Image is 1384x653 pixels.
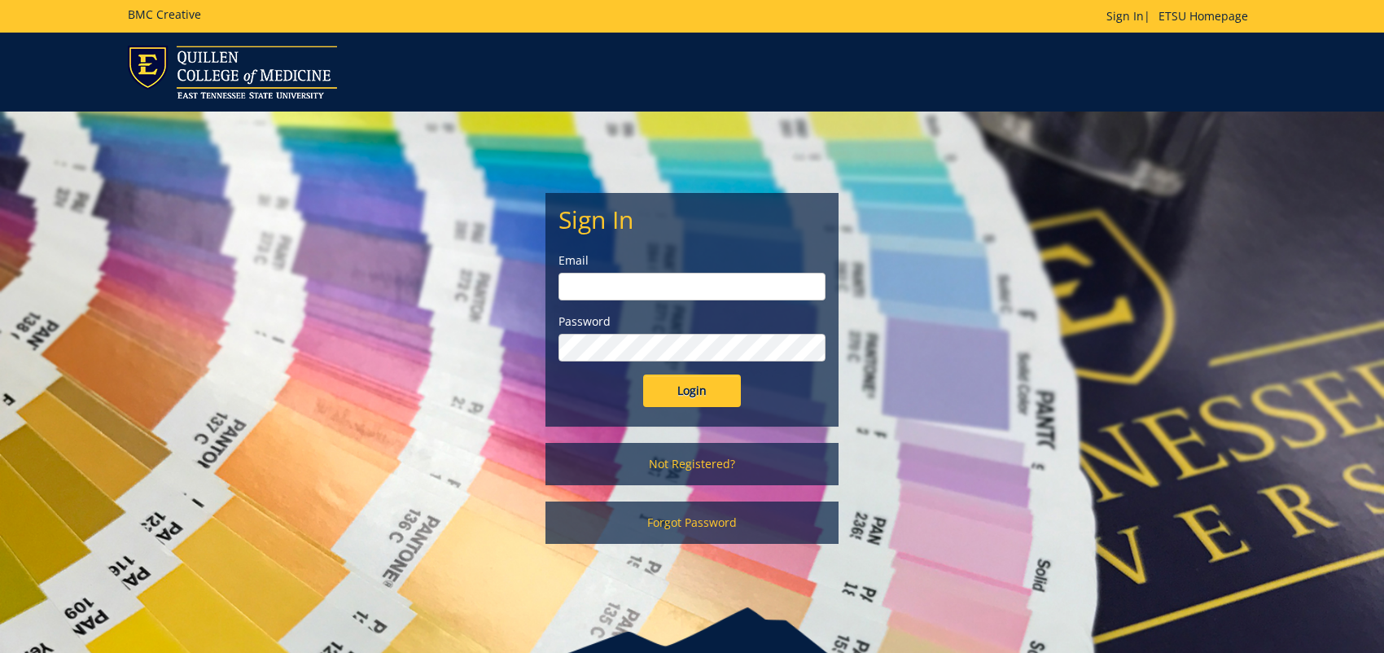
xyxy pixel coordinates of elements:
[558,252,826,269] label: Email
[128,8,201,20] h5: BMC Creative
[643,375,741,407] input: Login
[1150,8,1256,24] a: ETSU Homepage
[128,46,337,99] img: ETSU logo
[1106,8,1256,24] p: |
[545,502,839,544] a: Forgot Password
[558,206,826,233] h2: Sign In
[1106,8,1144,24] a: Sign In
[558,313,826,330] label: Password
[545,443,839,485] a: Not Registered?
